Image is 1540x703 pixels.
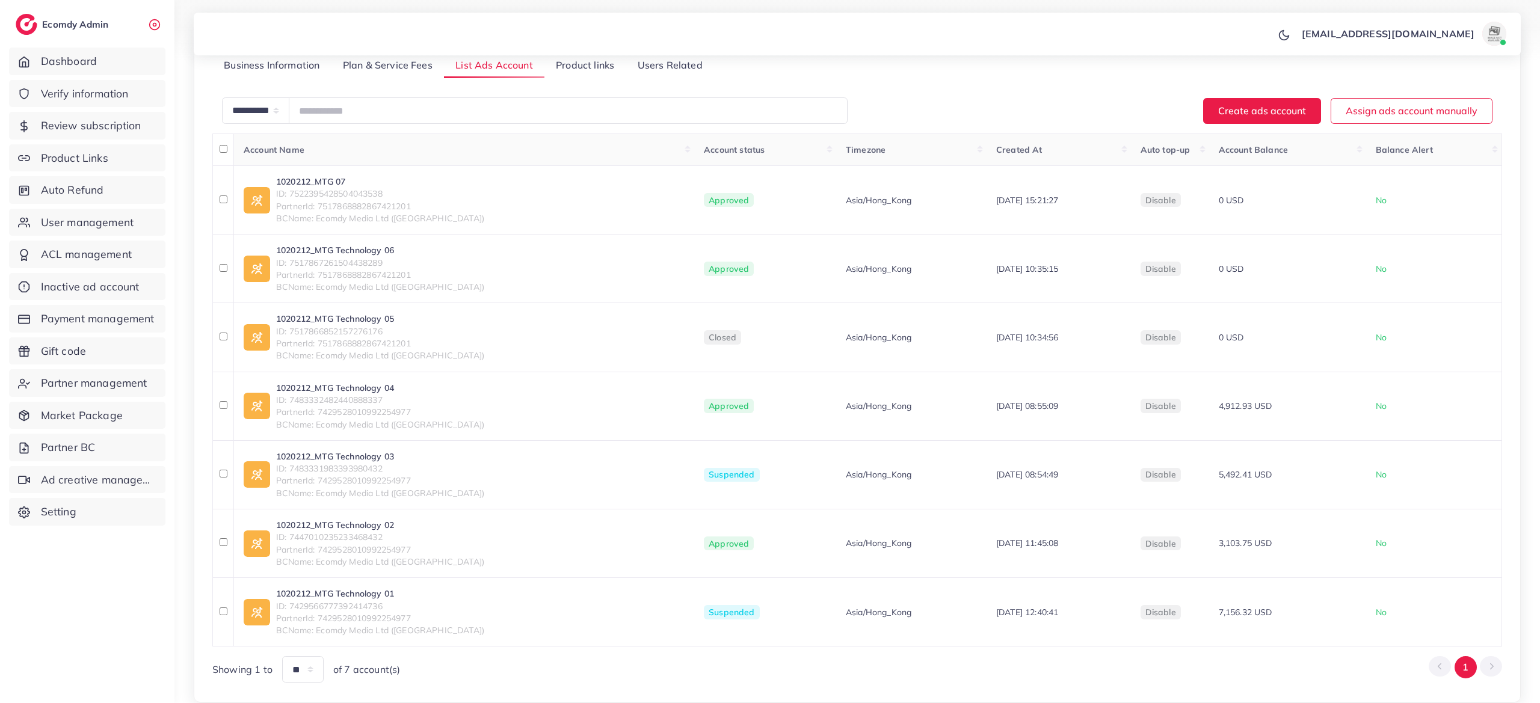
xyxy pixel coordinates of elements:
span: [DATE] 11:45:08 [996,538,1058,548]
a: 1020212_MTG Technology 06 [276,244,484,256]
span: BCName: Ecomdy Media Ltd ([GEOGRAPHIC_DATA]) [276,419,484,431]
span: Account Name [244,144,304,155]
a: User management [9,209,165,236]
span: No [1376,469,1387,480]
span: Approved [704,399,754,413]
a: 1020212_MTG Technology 03 [276,450,484,462]
span: [DATE] 08:54:49 [996,469,1058,480]
a: Partner BC [9,434,165,461]
img: ic-ad-info.7fc67b75.svg [244,256,270,282]
span: Auto Refund [41,182,104,198]
a: Ad creative management [9,466,165,494]
a: Gift code [9,337,165,365]
ul: Pagination [1429,656,1502,678]
a: Dashboard [9,48,165,75]
a: 1020212_MTG 07 [276,176,484,188]
span: [DATE] 10:34:56 [996,332,1058,343]
span: Approved [704,536,754,551]
span: Verify information [41,86,129,102]
span: disable [1145,469,1176,480]
span: BCName: Ecomdy Media Ltd ([GEOGRAPHIC_DATA]) [276,212,484,224]
span: Asia/Hong_Kong [846,194,911,206]
span: Balance Alert [1376,144,1433,155]
span: BCName: Ecomdy Media Ltd ([GEOGRAPHIC_DATA]) [276,487,484,499]
span: ID: 7483331983393980432 [276,462,484,474]
span: PartnerId: 7429528010992254977 [276,612,484,624]
img: logo [16,14,37,35]
span: Asia/Hong_Kong [846,468,911,480]
span: [DATE] 12:40:41 [996,607,1058,618]
span: 0 USD [1219,332,1244,343]
span: ACL management [41,247,132,262]
span: Suspended [704,605,759,619]
a: ACL management [9,241,165,268]
span: Asia/Hong_Kong [846,537,911,549]
span: BCName: Ecomdy Media Ltd ([GEOGRAPHIC_DATA]) [276,556,484,568]
span: BCName: Ecomdy Media Ltd ([GEOGRAPHIC_DATA]) [276,349,484,361]
span: disable [1145,332,1176,343]
span: PartnerId: 7517868882867421201 [276,200,484,212]
span: Asia/Hong_Kong [846,331,911,343]
img: ic-ad-info.7fc67b75.svg [244,324,270,351]
a: Product links [544,53,626,79]
a: Business Information [212,53,331,79]
span: Gift code [41,343,86,359]
button: Create ads account [1203,98,1321,124]
span: Inactive ad account [41,279,140,295]
a: 1020212_MTG Technology 02 [276,519,484,531]
span: disable [1145,195,1176,206]
span: Partner management [41,375,147,391]
span: Auto top-up [1141,144,1190,155]
span: Account status [704,144,765,155]
span: Review subscription [41,118,141,134]
a: Payment management [9,305,165,333]
a: Product Links [9,144,165,172]
a: 1020212_MTG Technology 04 [276,382,484,394]
a: Users Related [626,53,713,79]
span: No [1376,607,1387,618]
span: Market Package [41,408,123,423]
span: Payment management [41,311,155,327]
span: Timezone [846,144,885,155]
span: Showing 1 to [212,663,273,677]
button: Assign ads account manually [1331,98,1492,124]
span: 3,103.75 USD [1219,538,1272,548]
span: Created At [996,144,1043,155]
span: 4,912.93 USD [1219,401,1272,411]
span: [DATE] 15:21:27 [996,195,1058,206]
span: of 7 account(s) [333,663,400,677]
span: disable [1145,263,1176,274]
span: No [1376,401,1387,411]
span: [DATE] 08:55:09 [996,401,1058,411]
img: avatar [1482,22,1506,46]
a: Setting [9,498,165,526]
span: 0 USD [1219,263,1244,274]
span: PartnerId: 7429528010992254977 [276,406,484,418]
span: BCName: Ecomdy Media Ltd ([GEOGRAPHIC_DATA]) [276,624,484,636]
span: Approved [704,262,754,276]
span: BCName: Ecomdy Media Ltd ([GEOGRAPHIC_DATA]) [276,281,484,293]
span: 7,156.32 USD [1219,607,1272,618]
span: Closed [704,330,741,345]
img: ic-ad-info.7fc67b75.svg [244,187,270,213]
span: Asia/Hong_Kong [846,400,911,412]
img: ic-ad-info.7fc67b75.svg [244,393,270,419]
a: [EMAIL_ADDRESS][DOMAIN_NAME]avatar [1295,22,1511,46]
a: Verify information [9,80,165,108]
span: Setting [41,504,76,520]
span: Product Links [41,150,108,166]
span: disable [1145,401,1176,411]
img: ic-ad-info.7fc67b75.svg [244,599,270,625]
span: User management [41,215,134,230]
span: ID: 7447010235233468432 [276,531,484,543]
a: 1020212_MTG Technology 05 [276,313,484,325]
img: ic-ad-info.7fc67b75.svg [244,530,270,557]
a: Partner management [9,369,165,397]
span: ID: 7483332482440888337 [276,394,484,406]
span: Account Balance [1219,144,1288,155]
span: 5,492.41 USD [1219,469,1272,480]
h2: Ecomdy Admin [42,19,111,30]
span: No [1376,538,1387,548]
a: Review subscription [9,112,165,140]
span: ID: 7517867261504438289 [276,257,484,269]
